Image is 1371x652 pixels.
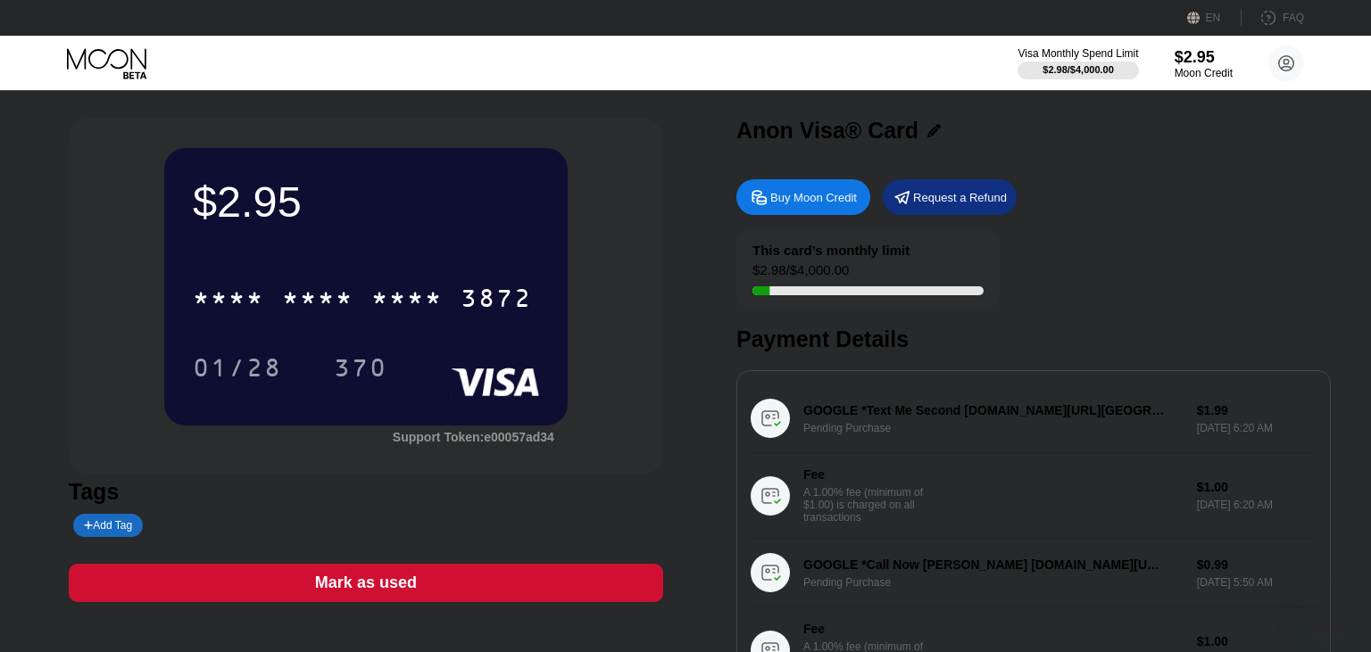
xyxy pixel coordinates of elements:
[179,345,295,390] div: 01/28
[751,453,1317,539] div: FeeA 1.00% fee (minimum of $1.00) is charged on all transactions$1.00[DATE] 6:20 AM
[1283,12,1304,24] div: FAQ
[803,622,928,636] div: Fee
[320,345,401,390] div: 370
[1197,499,1317,511] div: [DATE] 6:20 AM
[1197,480,1317,494] div: $1.00
[69,479,663,505] div: Tags
[1242,9,1304,27] div: FAQ
[393,430,554,444] div: Support Token: e00057ad34
[1187,9,1242,27] div: EN
[913,190,1007,205] div: Request a Refund
[752,243,910,258] div: This card’s monthly limit
[1300,581,1357,638] iframe: Button to launch messaging window, conversation in progress
[1175,48,1233,79] div: $2.95Moon Credit
[736,179,870,215] div: Buy Moon Credit
[69,564,663,602] div: Mark as used
[193,177,539,227] div: $2.95
[315,573,417,593] div: Mark as used
[1018,47,1138,79] div: Visa Monthly Spend Limit$2.98/$4,000.00
[193,356,282,384] div: 01/28
[334,356,387,384] div: 370
[1175,48,1233,67] div: $2.95
[736,118,918,144] div: Anon Visa® Card
[1175,67,1233,79] div: Moon Credit
[803,486,937,524] div: A 1.00% fee (minimum of $1.00) is charged on all transactions
[736,326,1331,352] div: Payment Details
[803,467,928,482] div: Fee
[393,430,554,444] div: Support Token:e00057ad34
[752,262,849,286] div: $2.98 / $4,000.00
[1018,47,1138,60] div: Visa Monthly Spend Limit
[1206,12,1221,24] div: EN
[770,190,857,205] div: Buy Moon Credit
[73,514,143,537] div: Add Tag
[1043,64,1114,75] div: $2.98 / $4,000.00
[84,519,132,532] div: Add Tag
[461,286,532,315] div: 3872
[883,179,1017,215] div: Request a Refund
[1197,634,1317,648] div: $1.00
